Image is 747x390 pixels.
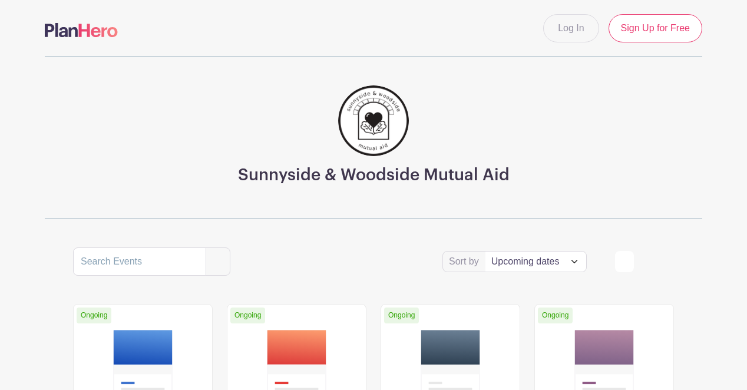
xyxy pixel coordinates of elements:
h3: Sunnyside & Woodside Mutual Aid [238,166,510,186]
img: 256.png [338,85,409,156]
a: Sign Up for Free [609,14,702,42]
a: Log In [543,14,599,42]
input: Search Events [73,247,206,276]
label: Sort by [449,255,482,269]
div: order and view [615,251,674,272]
img: logo-507f7623f17ff9eddc593b1ce0a138ce2505c220e1c5a4e2b4648c50719b7d32.svg [45,23,118,37]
